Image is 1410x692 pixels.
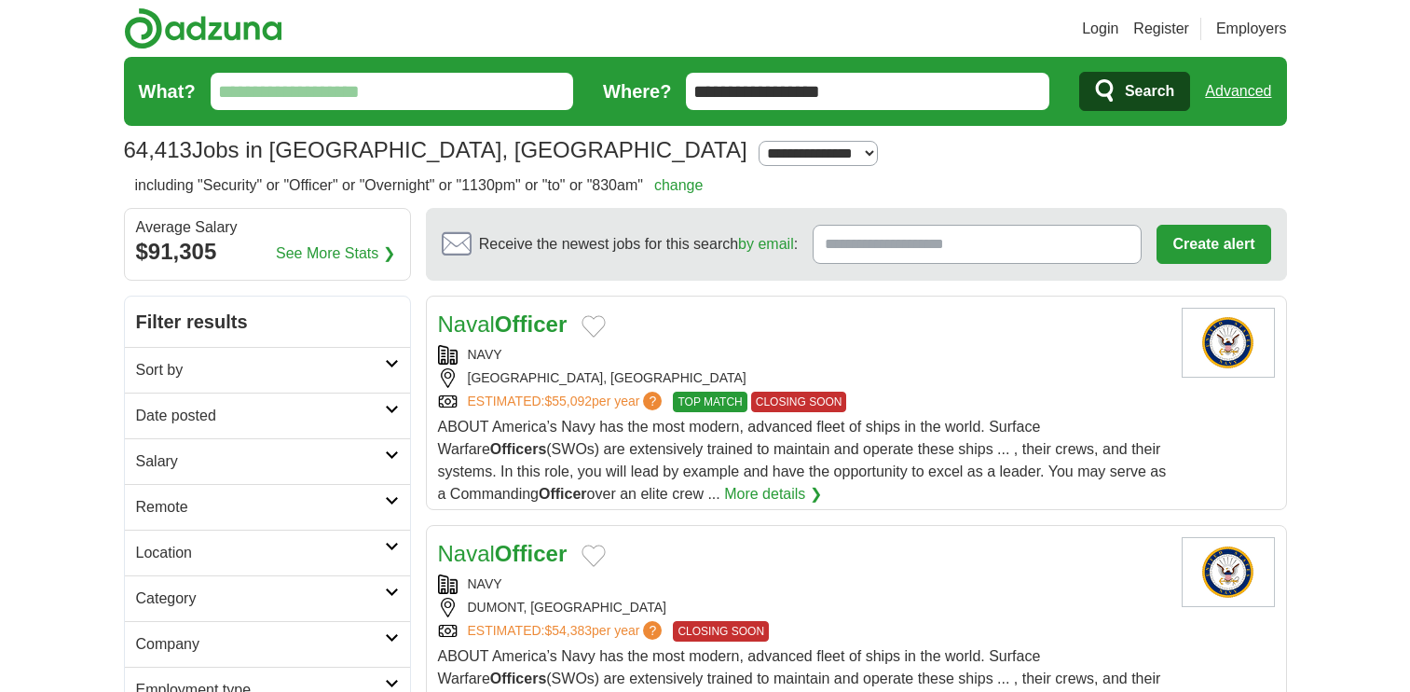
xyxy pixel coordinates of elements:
h1: Jobs in [GEOGRAPHIC_DATA], [GEOGRAPHIC_DATA] [124,137,747,162]
button: Create alert [1157,225,1270,264]
div: [GEOGRAPHIC_DATA], [GEOGRAPHIC_DATA] [438,368,1167,388]
a: Company [125,621,410,667]
span: $54,383 [544,623,592,638]
div: $91,305 [136,235,399,269]
strong: Officers [490,671,546,686]
a: Remote [125,484,410,530]
img: U.S. Navy logo [1182,308,1275,378]
a: NAVY [468,576,502,591]
a: Register [1133,18,1189,40]
span: $55,092 [544,394,592,408]
a: NAVY [468,347,502,362]
h2: Sort by [136,359,385,381]
strong: Officer [495,311,567,337]
a: ESTIMATED:$55,092per year? [468,392,666,412]
span: Receive the newest jobs for this search : [479,233,798,256]
a: NavalOfficer [438,541,568,566]
span: CLOSING SOON [751,392,847,412]
button: Search [1079,72,1190,111]
img: Adzuna logo [124,7,282,49]
a: Employers [1216,18,1287,40]
a: Login [1082,18,1118,40]
a: More details ❯ [724,483,822,505]
h2: Date posted [136,405,385,427]
label: Where? [603,77,671,105]
a: by email [738,236,794,252]
strong: Officer [539,486,587,502]
div: DUMONT, [GEOGRAPHIC_DATA] [438,598,1167,617]
a: Salary [125,438,410,484]
div: Average Salary [136,220,399,235]
span: ? [643,392,662,410]
span: 64,413 [124,133,192,167]
span: ABOUT America’s Navy has the most modern, advanced fleet of ships in the world. Surface Warfare (... [438,419,1167,502]
h2: Company [136,633,385,656]
h2: Salary [136,450,385,473]
h2: Category [136,588,385,610]
h2: Filter results [125,297,410,347]
a: Sort by [125,347,410,393]
strong: Officers [490,441,546,457]
span: CLOSING SOON [673,621,769,642]
label: What? [139,77,196,105]
a: Location [125,530,410,575]
a: Category [125,575,410,621]
h2: Remote [136,496,385,519]
strong: Officer [495,541,567,566]
a: Advanced [1205,73,1271,110]
a: ESTIMATED:$54,383per year? [468,621,666,642]
a: Date posted [125,393,410,438]
a: See More Stats ❯ [276,242,395,265]
a: change [654,177,704,193]
span: Search [1125,73,1174,110]
img: U.S. Navy logo [1182,537,1275,607]
a: NavalOfficer [438,311,568,337]
h2: including "Security" or "Officer" or "Overnight" or "1130pm" or "to" or "830am" [135,174,704,197]
span: ? [643,621,662,640]
h2: Location [136,542,385,564]
span: TOP MATCH [673,392,746,412]
button: Add to favorite jobs [582,315,606,338]
button: Add to favorite jobs [582,545,606,567]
